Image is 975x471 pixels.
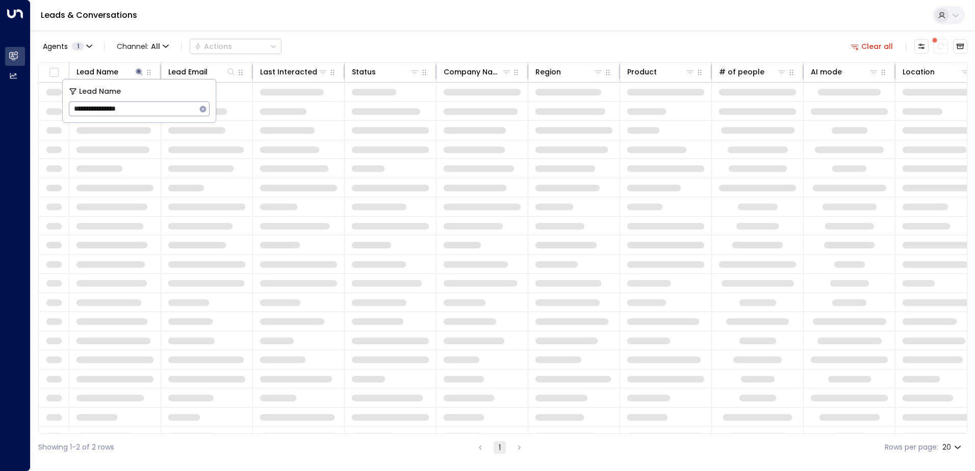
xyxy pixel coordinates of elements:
div: # of people [719,66,787,78]
div: Region [535,66,603,78]
div: Button group with a nested menu [190,39,281,54]
div: Status [352,66,376,78]
span: 1 [72,42,84,50]
span: Channel: [113,39,173,54]
div: AI mode [811,66,879,78]
label: Rows per page: [885,442,938,453]
button: Channel:All [113,39,173,54]
nav: pagination navigation [474,441,526,454]
div: Company Name [444,66,511,78]
button: Archived Leads [953,39,967,54]
div: AI mode [811,66,842,78]
div: 20 [942,440,963,455]
div: Product [627,66,657,78]
div: Location [903,66,970,78]
div: Last Interacted [260,66,328,78]
div: Lead Name [76,66,118,78]
div: Showing 1-2 of 2 rows [38,442,114,453]
div: Last Interacted [260,66,317,78]
button: Clear all [846,39,897,54]
div: Lead Email [168,66,236,78]
button: Customize [914,39,929,54]
button: Agents1 [38,39,96,54]
div: Actions [194,42,232,51]
div: Lead Name [76,66,144,78]
div: Status [352,66,420,78]
button: Actions [190,39,281,54]
div: Company Name [444,66,501,78]
div: Region [535,66,561,78]
button: page 1 [494,441,506,454]
div: Lead Email [168,66,208,78]
span: All [151,42,160,50]
div: # of people [719,66,764,78]
div: Location [903,66,935,78]
a: Leads & Conversations [41,9,137,21]
div: Product [627,66,695,78]
span: Lead Name [79,86,121,97]
span: Agents [43,43,68,50]
span: There are new threads available. Refresh the grid to view the latest updates. [934,39,948,54]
